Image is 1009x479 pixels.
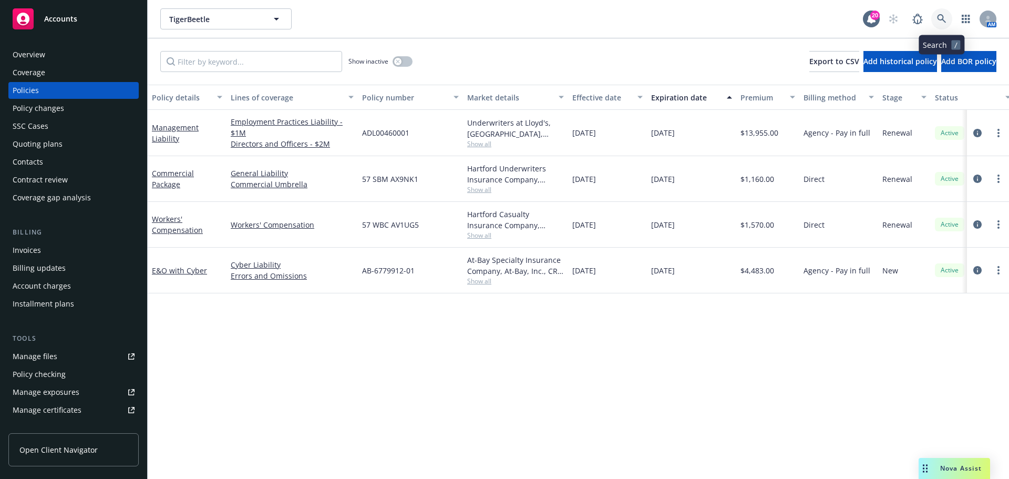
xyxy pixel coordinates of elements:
a: Commercial Umbrella [231,179,354,190]
a: Contract review [8,171,139,188]
a: E&O with Cyber [152,266,207,276]
span: TigerBeetle [169,14,260,25]
div: Invoices [13,242,41,259]
span: [DATE] [651,265,675,276]
div: Policies [13,82,39,99]
div: Billing updates [13,260,66,277]
a: Management Liability [152,123,199,144]
div: 20 [870,11,880,20]
div: Contacts [13,154,43,170]
div: Tools [8,333,139,344]
div: Underwriters at Lloyd's, [GEOGRAPHIC_DATA], [PERSON_NAME] of London, CRC Group [467,117,564,139]
button: Expiration date [647,85,736,110]
span: Show inactive [348,57,388,66]
div: Effective date [572,92,631,103]
span: New [882,265,898,276]
div: Premium [740,92,784,103]
button: Lines of coverage [226,85,358,110]
span: Export to CSV [809,56,859,66]
button: Premium [736,85,799,110]
span: 57 WBC AV1UG5 [362,219,419,230]
a: Switch app [955,8,976,29]
a: circleInformation [971,172,984,185]
a: Overview [8,46,139,63]
a: Quoting plans [8,136,139,152]
span: Add historical policy [863,56,937,66]
a: more [992,218,1005,231]
a: Cyber Liability [231,259,354,270]
span: [DATE] [651,174,675,185]
div: Hartford Casualty Insurance Company, Hartford Insurance Group [467,209,564,231]
span: Renewal [882,219,912,230]
span: Show all [467,185,564,194]
a: Accounts [8,4,139,34]
button: Nova Assist [919,458,990,479]
div: Manage files [13,348,57,365]
span: [DATE] [651,127,675,138]
a: more [992,264,1005,277]
span: [DATE] [572,219,596,230]
a: Manage exposures [8,384,139,401]
a: Policies [8,82,139,99]
a: circleInformation [971,264,984,277]
a: Manage certificates [8,402,139,419]
input: Filter by keyword... [160,51,342,72]
span: $13,955.00 [740,127,778,138]
span: [DATE] [651,219,675,230]
span: [DATE] [572,127,596,138]
button: Billing method [799,85,878,110]
span: Agency - Pay in full [804,265,870,276]
div: Coverage [13,64,45,81]
div: SSC Cases [13,118,48,135]
div: Stage [882,92,915,103]
div: Policy checking [13,366,66,383]
span: [DATE] [572,265,596,276]
div: Manage claims [13,420,66,436]
span: Add BOR policy [941,56,996,66]
a: Workers' Compensation [152,214,203,235]
a: circleInformation [971,127,984,139]
div: Policy number [362,92,447,103]
a: Contacts [8,154,139,170]
span: AB-6779912-01 [362,265,415,276]
button: Add historical policy [863,51,937,72]
span: Agency - Pay in full [804,127,870,138]
button: Effective date [568,85,647,110]
div: Account charges [13,278,71,294]
a: Coverage gap analysis [8,189,139,206]
div: Billing [8,227,139,238]
span: Active [939,266,960,275]
button: Stage [878,85,931,110]
div: Installment plans [13,295,74,312]
div: Hartford Underwriters Insurance Company, Hartford Insurance Group [467,163,564,185]
a: Employment Practices Liability - $1M [231,116,354,138]
span: Active [939,220,960,229]
div: Status [935,92,999,103]
div: Billing method [804,92,862,103]
a: Search [931,8,952,29]
span: Show all [467,277,564,286]
span: Active [939,128,960,138]
span: $4,483.00 [740,265,774,276]
span: Active [939,174,960,184]
a: SSC Cases [8,118,139,135]
div: Manage exposures [13,384,79,401]
a: Invoices [8,242,139,259]
span: Nova Assist [940,464,982,473]
button: Export to CSV [809,51,859,72]
div: Expiration date [651,92,720,103]
span: Open Client Navigator [19,444,98,455]
div: Coverage gap analysis [13,189,91,206]
a: Installment plans [8,295,139,312]
div: Quoting plans [13,136,63,152]
a: Policy changes [8,100,139,117]
span: $1,570.00 [740,219,774,230]
div: Policy changes [13,100,64,117]
div: Drag to move [919,458,932,479]
a: Commercial Package [152,168,194,189]
span: Show all [467,231,564,240]
button: Market details [463,85,568,110]
div: Manage certificates [13,402,81,419]
span: Show all [467,139,564,148]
